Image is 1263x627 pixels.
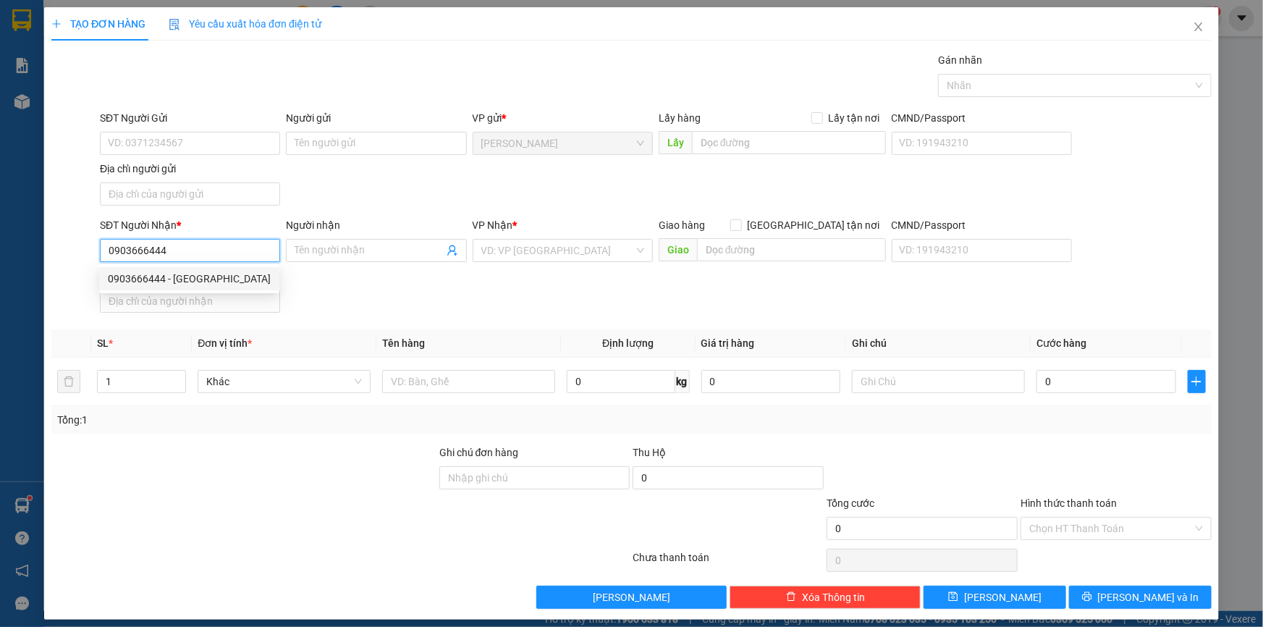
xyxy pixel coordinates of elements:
span: Khác [206,371,362,392]
div: Tổng: 1 [57,412,488,428]
span: Xóa Thông tin [802,589,865,605]
span: Giá trị hàng [701,337,755,349]
button: [PERSON_NAME] [536,586,727,609]
button: plus [1188,370,1206,393]
div: SĐT Người Gửi [100,110,280,126]
span: TẠO ĐƠN HÀNG [51,18,145,30]
div: CMND/Passport [892,217,1072,233]
span: Định lượng [602,337,654,349]
div: 0903666444 - HỒ THANH THỦY [99,267,279,290]
span: [PERSON_NAME] và In [1098,589,1199,605]
div: Địa chỉ người gửi [100,161,280,177]
input: Địa chỉ của người gửi [100,182,280,206]
th: Ghi chú [846,329,1031,358]
input: 0 [701,370,841,393]
input: Địa chỉ của người nhận [100,290,280,313]
input: VD: Bàn, Ghế [382,370,555,393]
button: printer[PERSON_NAME] và In [1069,586,1212,609]
div: Chưa thanh toán [632,550,826,575]
div: Người gửi [286,110,466,126]
span: [PERSON_NAME] [593,589,670,605]
div: CMND/Passport [892,110,1072,126]
span: Cước hàng [1036,337,1086,349]
span: delete [786,592,796,603]
span: [GEOGRAPHIC_DATA] tận nơi [742,217,886,233]
span: SL [97,337,109,349]
img: icon [169,19,180,30]
div: VP gửi [473,110,653,126]
span: [PERSON_NAME] [964,589,1042,605]
span: user-add [447,245,458,256]
label: Gán nhãn [938,54,982,66]
span: Thu Hộ [633,447,666,458]
button: delete [57,370,80,393]
button: save[PERSON_NAME] [924,586,1066,609]
span: close [1193,21,1204,33]
span: Lấy [659,131,692,154]
input: Dọc đường [692,131,886,154]
input: Ghi Chú [852,370,1025,393]
span: Yêu cầu xuất hóa đơn điện tử [169,18,321,30]
label: Ghi chú đơn hàng [439,447,519,458]
span: save [948,592,958,603]
div: 0903666444 - [GEOGRAPHIC_DATA] [108,271,271,287]
span: plus [1188,376,1205,387]
div: Người nhận [286,217,466,233]
div: SĐT Người Nhận [100,217,280,233]
span: Giao [659,238,697,261]
span: Lấy hàng [659,112,701,124]
span: Giao hàng [659,219,705,231]
span: kg [675,370,690,393]
input: Dọc đường [697,238,886,261]
span: Tổng cước [827,497,874,509]
span: VP Nhận [473,219,513,231]
input: Ghi chú đơn hàng [439,466,630,489]
label: Hình thức thanh toán [1021,497,1117,509]
span: Lấy tận nơi [823,110,886,126]
span: Đơn vị tính [198,337,252,349]
span: plus [51,19,62,29]
span: Cao Lãnh [481,132,644,154]
button: deleteXóa Thông tin [730,586,921,609]
span: Tên hàng [382,337,425,349]
span: printer [1082,592,1092,603]
button: Close [1178,7,1219,48]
